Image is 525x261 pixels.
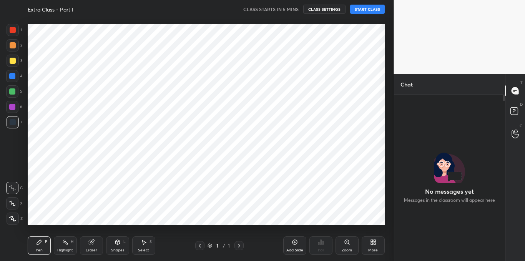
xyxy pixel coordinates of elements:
[350,5,385,14] button: START CLASS
[28,6,73,13] h4: Extra Class - Part I
[6,85,22,98] div: 5
[214,243,221,248] div: 1
[7,116,22,128] div: 7
[7,213,23,225] div: Z
[243,6,299,13] h5: CLASS STARTS IN 5 MINS
[123,240,126,244] div: L
[223,243,225,248] div: /
[6,182,23,194] div: C
[394,74,419,95] p: Chat
[71,240,73,244] div: H
[57,248,73,252] div: Highlight
[342,248,352,252] div: Zoom
[520,80,523,86] p: T
[138,248,149,252] div: Select
[7,55,22,67] div: 3
[520,123,523,129] p: G
[150,240,152,244] div: S
[6,101,22,113] div: 6
[36,248,43,252] div: Pen
[45,240,47,244] div: P
[86,248,97,252] div: Eraser
[286,248,303,252] div: Add Slide
[7,39,22,52] div: 2
[7,24,22,36] div: 1
[6,70,22,82] div: 4
[6,197,23,209] div: X
[111,248,124,252] div: Shapes
[520,101,523,107] p: D
[303,5,346,14] button: CLASS SETTINGS
[368,248,378,252] div: More
[227,242,231,249] div: 1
